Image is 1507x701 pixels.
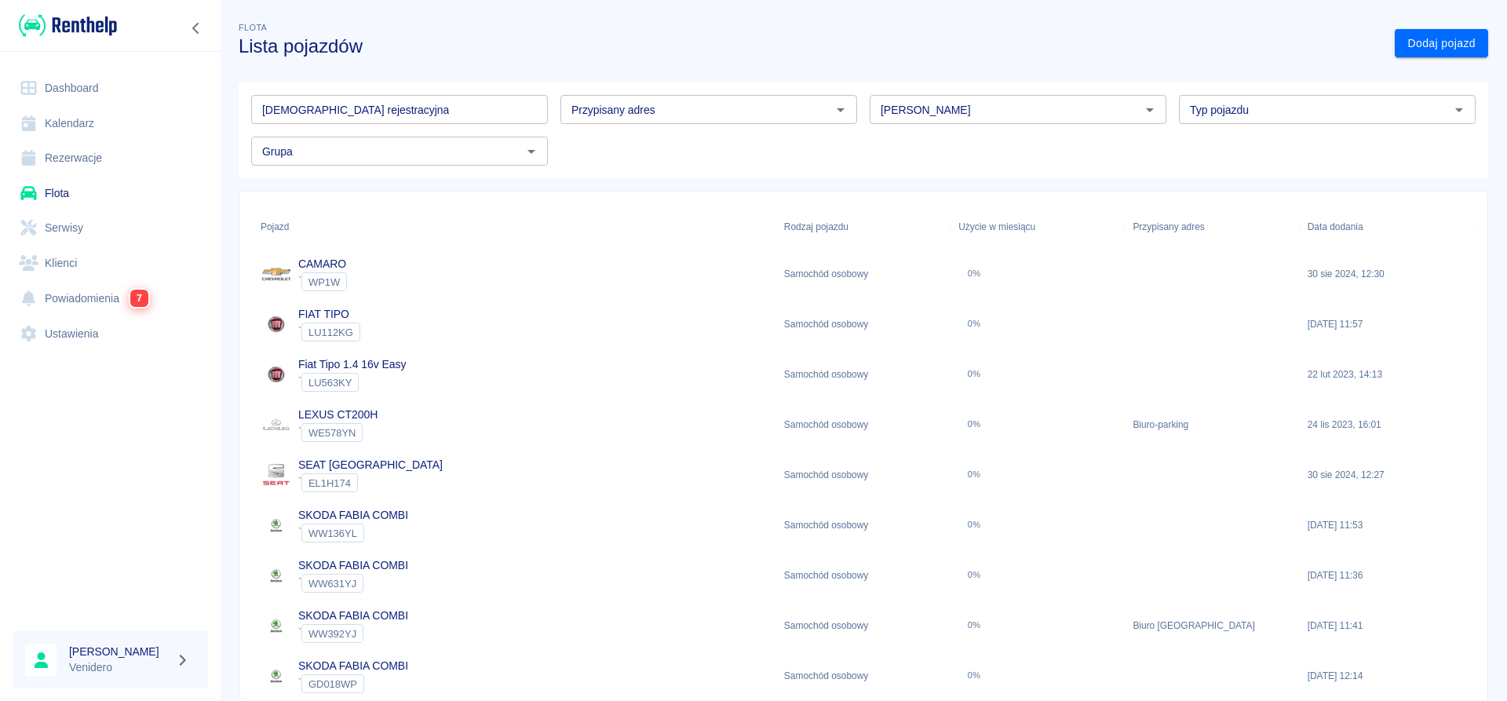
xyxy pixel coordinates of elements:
[1300,601,1474,651] div: [DATE] 11:41
[13,106,208,141] a: Kalendarz
[1300,299,1474,349] div: [DATE] 11:57
[298,524,408,542] div: `
[13,246,208,281] a: Klienci
[298,257,346,270] a: CAMARO
[1300,205,1474,249] div: Data dodania
[69,659,170,676] p: Venidero
[298,473,443,492] div: `
[1448,99,1470,121] button: Otwórz
[1300,349,1474,400] div: 22 lut 2023, 14:13
[1395,29,1488,58] a: Dodaj pojazd
[298,574,408,593] div: `
[520,141,542,162] button: Otwórz
[830,99,852,121] button: Otwórz
[298,272,347,291] div: `
[1125,205,1299,249] div: Przypisany adres
[1125,601,1299,651] div: Biuro [GEOGRAPHIC_DATA]
[302,327,359,338] span: LU112KG
[298,323,360,341] div: `
[968,419,981,429] div: 0%
[776,651,951,701] div: Samochód osobowy
[261,359,292,390] img: Image
[968,520,981,530] div: 0%
[298,308,349,320] a: FIAT TIPO
[1300,400,1474,450] div: 24 lis 2023, 16:01
[968,620,981,630] div: 0%
[298,559,408,571] a: SKODA FABIA COMBI
[1300,450,1474,500] div: 30 sie 2024, 12:27
[776,349,951,400] div: Samochód osobowy
[261,509,292,541] img: Image
[69,644,170,659] h6: [PERSON_NAME]
[302,578,363,590] span: WW631YJ
[261,560,292,591] img: Image
[298,509,408,521] a: SKODA FABIA COMBI
[13,141,208,176] a: Rezerwacje
[298,458,443,471] a: SEAT [GEOGRAPHIC_DATA]
[261,610,292,641] img: Image
[261,459,292,491] img: Image
[1125,400,1299,450] div: Biuro-parking
[289,216,311,238] button: Sort
[958,205,1035,249] div: Użycie w miesiącu
[1300,249,1474,299] div: 30 sie 2024, 12:30
[776,299,951,349] div: Samochód osobowy
[951,205,1125,249] div: Użycie w miesiącu
[298,624,408,643] div: `
[13,71,208,106] a: Dashboard
[1300,651,1474,701] div: [DATE] 12:14
[261,660,292,692] img: Image
[302,678,363,690] span: GD018WP
[1308,205,1363,249] div: Data dodania
[261,409,292,440] img: Image
[13,316,208,352] a: Ustawienia
[19,13,117,38] img: Renthelp logo
[968,469,981,480] div: 0%
[776,205,951,249] div: Rodzaj pojazdu
[261,309,292,340] img: Image
[1139,99,1161,121] button: Otwórz
[968,369,981,379] div: 0%
[239,23,267,32] span: Flota
[776,400,951,450] div: Samochód osobowy
[784,205,848,249] div: Rodzaj pojazdu
[239,35,1382,57] h3: Lista pojazdów
[13,280,208,316] a: Powiadomienia7
[968,319,981,329] div: 0%
[261,258,292,290] img: Image
[298,659,408,672] a: SKODA FABIA COMBI
[298,609,408,622] a: SKODA FABIA COMBI
[1133,205,1204,249] div: Przypisany adres
[298,373,406,392] div: `
[302,628,363,640] span: WW392YJ
[1300,500,1474,550] div: [DATE] 11:53
[776,550,951,601] div: Samochód osobowy
[13,210,208,246] a: Serwisy
[968,268,981,279] div: 0%
[1300,550,1474,601] div: [DATE] 11:36
[302,528,363,539] span: WW136YL
[13,13,117,38] a: Renthelp logo
[302,276,346,288] span: WP1W
[776,450,951,500] div: Samochód osobowy
[261,205,289,249] div: Pojazd
[968,670,981,681] div: 0%
[253,205,776,249] div: Pojazd
[302,427,362,439] span: WE578YN
[298,674,408,693] div: `
[298,423,378,442] div: `
[130,289,148,307] span: 7
[298,408,378,421] a: LEXUS CT200H
[776,601,951,651] div: Samochód osobowy
[302,477,357,489] span: EL1H174
[776,249,951,299] div: Samochód osobowy
[776,500,951,550] div: Samochód osobowy
[298,358,406,371] a: Fiat Tipo 1.4 16v Easy
[184,18,208,38] button: Zwiń nawigację
[302,377,358,389] span: LU563KY
[968,570,981,580] div: 0%
[13,176,208,211] a: Flota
